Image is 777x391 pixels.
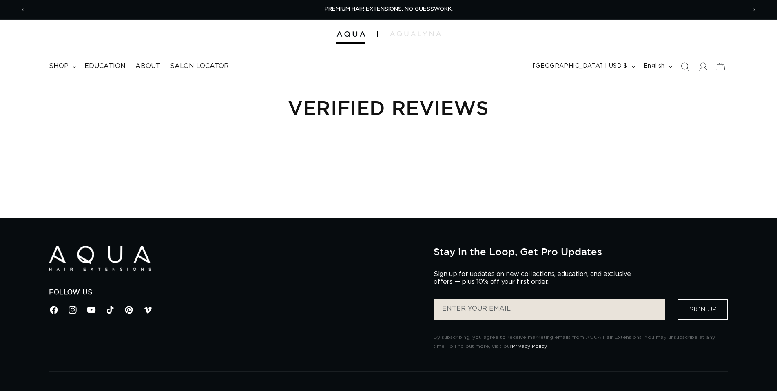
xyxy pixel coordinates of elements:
[49,246,151,271] img: Aqua Hair Extensions
[165,57,234,75] a: Salon Locator
[434,270,638,286] p: Sign up for updates on new collections, education, and exclusive offers — plus 10% off your first...
[14,2,32,18] button: Previous announcement
[49,288,421,297] h2: Follow Us
[639,59,676,74] button: English
[49,95,728,120] h1: Verified Reviews
[644,62,665,71] span: English
[49,62,69,71] span: shop
[325,7,453,12] span: PREMIUM HAIR EXTENSIONS. NO GUESSWORK.
[434,299,665,320] input: ENTER YOUR EMAIL
[434,333,728,351] p: By subscribing, you agree to receive marketing emails from AQUA Hair Extensions. You may unsubscr...
[434,246,728,257] h2: Stay in the Loop, Get Pro Updates
[533,62,628,71] span: [GEOGRAPHIC_DATA] | USD $
[80,57,131,75] a: Education
[390,31,441,36] img: aqualyna.com
[336,31,365,37] img: Aqua Hair Extensions
[512,344,547,349] a: Privacy Policy
[131,57,165,75] a: About
[528,59,639,74] button: [GEOGRAPHIC_DATA] | USD $
[84,62,126,71] span: Education
[676,57,694,75] summary: Search
[135,62,160,71] span: About
[678,299,728,320] button: Sign Up
[44,57,80,75] summary: shop
[745,2,763,18] button: Next announcement
[170,62,229,71] span: Salon Locator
